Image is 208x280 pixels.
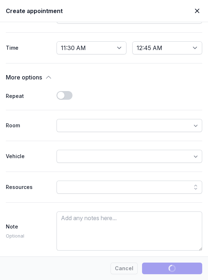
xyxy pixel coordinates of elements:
[6,222,51,231] div: Note
[115,264,133,273] span: Cancel
[6,121,51,130] div: Room
[6,92,51,100] div: Repeat
[6,44,51,52] div: Time
[6,7,192,15] div: Create appointment
[6,72,42,82] span: More options
[6,183,51,192] div: Resources
[6,152,51,161] div: Vehicle
[6,233,24,239] small: Optional
[111,263,138,274] button: Cancel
